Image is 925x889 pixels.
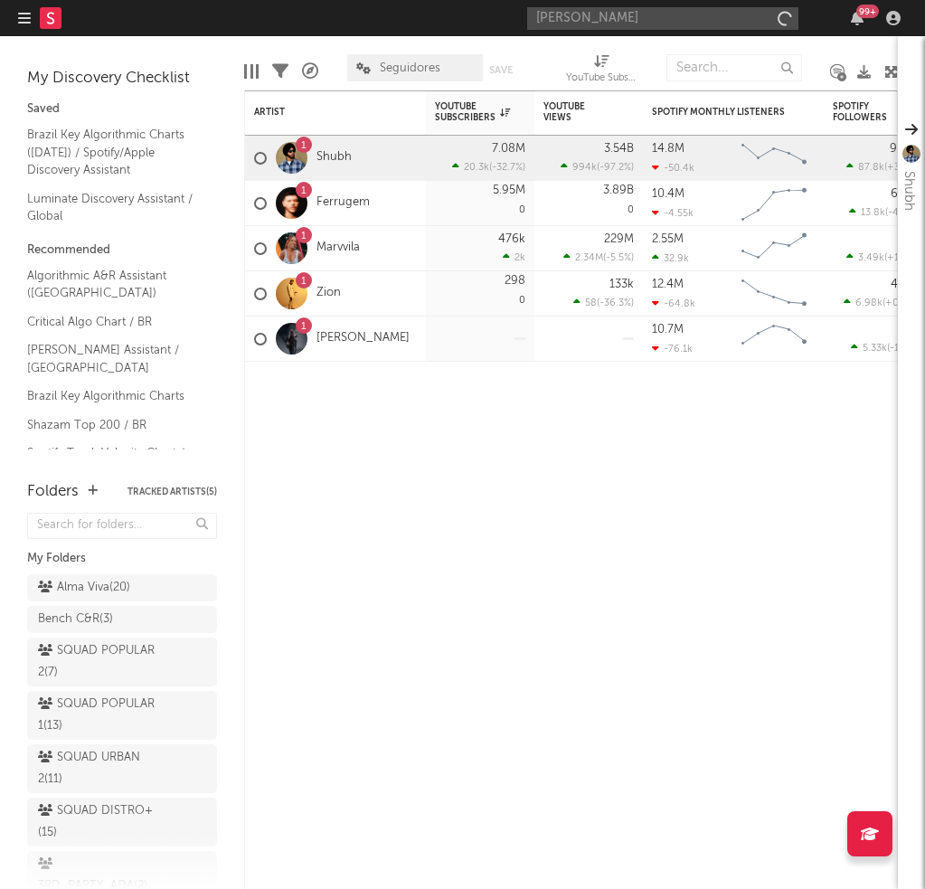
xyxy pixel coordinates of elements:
div: ( ) [846,251,923,263]
button: 99+ [851,11,864,25]
div: 99 + [856,5,879,18]
span: Seguidores [380,62,440,74]
svg: Chart title [733,136,815,181]
div: My Discovery Checklist [27,68,217,90]
span: -17.9 % [890,344,920,354]
span: -36.3 % [599,298,631,308]
span: 994k [572,163,597,173]
a: Ferrugem [316,195,370,211]
a: Alma Viva(20) [27,574,217,601]
span: 58 [585,298,597,308]
div: -50.4k [652,162,694,174]
div: 32.9k [652,252,689,264]
div: 7.08M [492,143,525,155]
div: Recommended [27,240,217,261]
div: Bench C&R ( 3 ) [38,609,113,630]
div: ( ) [563,251,634,263]
span: +14.3 % [887,253,920,263]
input: Search... [666,54,802,81]
a: [PERSON_NAME] Assistant / [GEOGRAPHIC_DATA] [27,340,199,377]
span: 2.34M [575,253,603,263]
a: SQUAD URBAN 2(11) [27,744,217,793]
span: +0.58 % [885,298,920,308]
div: 2.55M [652,233,684,245]
div: Spotify Followers [833,101,896,123]
div: ( ) [846,161,923,173]
span: -32.7 % [492,163,523,173]
div: ( ) [561,161,634,173]
svg: Chart title [733,271,815,317]
div: 6.22M [891,188,923,200]
input: Search for folders... [27,513,217,539]
div: ( ) [452,161,525,173]
span: 2k [514,253,525,263]
div: Edit Columns [244,45,259,98]
div: 0 [435,271,525,316]
div: Alma Viva ( 20 ) [38,577,130,599]
div: -64.8k [652,298,695,309]
div: 5.95M [493,184,525,196]
a: SQUAD POPULAR 2(7) [27,638,217,686]
div: YouTube Subscribers (YouTube Subscribers) [566,68,638,90]
span: -4.54 % [888,208,920,218]
div: 0 [435,181,525,225]
span: 20.3k [464,163,489,173]
div: SQUAD POPULAR 1 ( 13 ) [38,694,165,737]
button: Tracked Artists(5) [127,487,217,497]
div: Spotify Monthly Listeners [652,107,788,118]
svg: Chart title [733,181,815,226]
a: Critical Algo Chart / BR [27,312,199,332]
a: Marvvila [316,241,360,256]
div: 4.55M [891,279,923,290]
div: SQUAD URBAN 2 ( 11 ) [38,747,165,790]
div: A&R Pipeline [302,45,318,98]
span: 6.98k [855,298,883,308]
div: SQUAD POPULAR 2 ( 7 ) [38,640,165,684]
a: Shazam Top 200 / BR [27,415,199,435]
div: 12.4M [652,279,684,290]
div: 476k [498,233,525,245]
span: +3.77 % [887,163,920,173]
div: 9.26M [890,143,923,155]
a: Spotify Track Velocity Chart / BR [27,443,199,480]
input: Search for artists [527,7,798,30]
a: Algorithmic A&R Assistant ([GEOGRAPHIC_DATA]) [27,266,199,303]
div: 0 [543,181,634,225]
div: -76.1k [652,343,693,355]
span: 5.33k [863,344,887,354]
a: Zion [316,286,341,301]
div: Shubh [898,171,920,211]
div: 229M [604,233,634,245]
a: Brazil Key Algorithmic Charts [27,386,199,406]
a: [PERSON_NAME] [316,331,410,346]
div: 3.54B [604,143,634,155]
div: Filters [272,45,288,98]
div: YouTube Subscribers (YouTube Subscribers) [566,45,638,98]
svg: Chart title [733,317,815,362]
div: YouTube Views [543,101,607,123]
div: 14.8M [652,143,684,155]
button: Save [489,65,513,75]
div: ( ) [844,297,923,308]
div: 298 [505,275,525,287]
div: 10.4M [652,188,684,200]
svg: Chart title [733,226,815,271]
span: -5.5 % [606,253,631,263]
span: 13.8k [861,208,885,218]
div: My Folders [27,548,217,570]
a: Brazil Key Algorithmic Charts ([DATE]) / Spotify/Apple Discovery Assistant [27,125,199,180]
div: Saved [27,99,217,120]
div: SQUAD DISTRO+ ( 15 ) [38,800,165,844]
a: SQUAD POPULAR 1(13) [27,691,217,740]
div: Artist [254,107,390,118]
a: Luminate Discovery Assistant / Global [27,189,199,226]
div: ( ) [573,297,634,308]
div: -4.55k [652,207,694,219]
div: YouTube Subscribers [435,101,510,123]
span: 87.8k [858,163,884,173]
a: Bench C&R(3) [27,606,217,633]
div: 3.89B [603,184,634,196]
a: SQUAD DISTRO+(15) [27,798,217,846]
div: Folders [27,481,79,503]
div: ( ) [849,206,923,218]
